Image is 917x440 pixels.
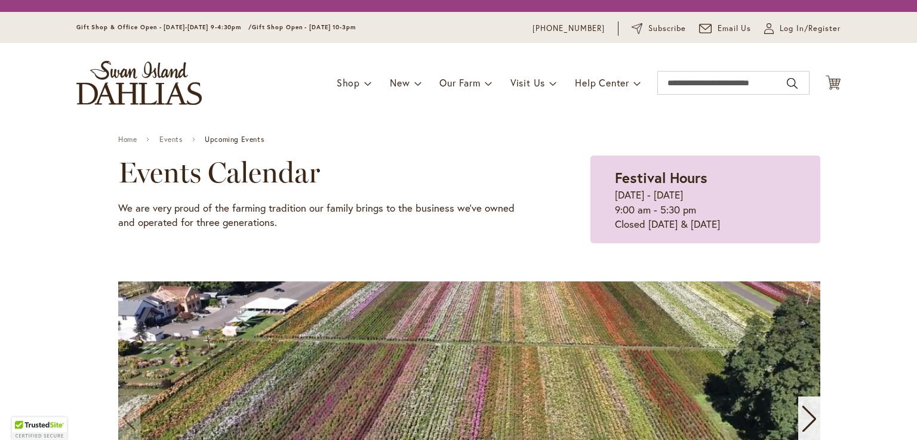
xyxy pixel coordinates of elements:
span: Subscribe [648,23,686,35]
span: Our Farm [439,76,480,89]
div: TrustedSite Certified [12,417,67,440]
a: store logo [76,61,202,105]
a: Subscribe [632,23,686,35]
h2: Events Calendar [118,156,531,189]
span: Help Center [575,76,629,89]
p: [DATE] - [DATE] 9:00 am - 5:30 pm Closed [DATE] & [DATE] [615,188,796,231]
span: Email Us [718,23,752,35]
a: Events [159,135,183,144]
p: We are very proud of the farming tradition our family brings to the business we've owned and oper... [118,201,531,230]
a: Home [118,135,137,144]
span: Log In/Register [780,23,841,35]
a: Email Us [699,23,752,35]
span: Visit Us [510,76,545,89]
span: Shop [337,76,360,89]
span: New [390,76,410,89]
a: [PHONE_NUMBER] [533,23,605,35]
span: Gift Shop & Office Open - [DATE]-[DATE] 9-4:30pm / [76,23,252,31]
span: Upcoming Events [205,135,264,144]
a: Log In/Register [764,23,841,35]
span: Gift Shop Open - [DATE] 10-3pm [252,23,356,31]
strong: Festival Hours [615,168,707,187]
